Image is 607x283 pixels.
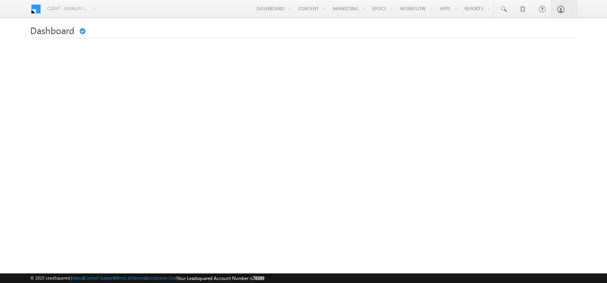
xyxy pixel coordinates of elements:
[147,275,176,280] a: Acceptable Use
[30,24,74,36] span: Dashboard
[116,275,146,280] a: Terms of Service
[253,275,264,281] span: 78389
[177,275,264,281] span: Your Leadsquared Account Number is
[30,275,264,282] span: © 2025 LeadSquared | | | | |
[47,5,87,12] span: Client - gmail39 (78389)
[72,275,83,280] a: About
[84,275,115,280] a: Contact Support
